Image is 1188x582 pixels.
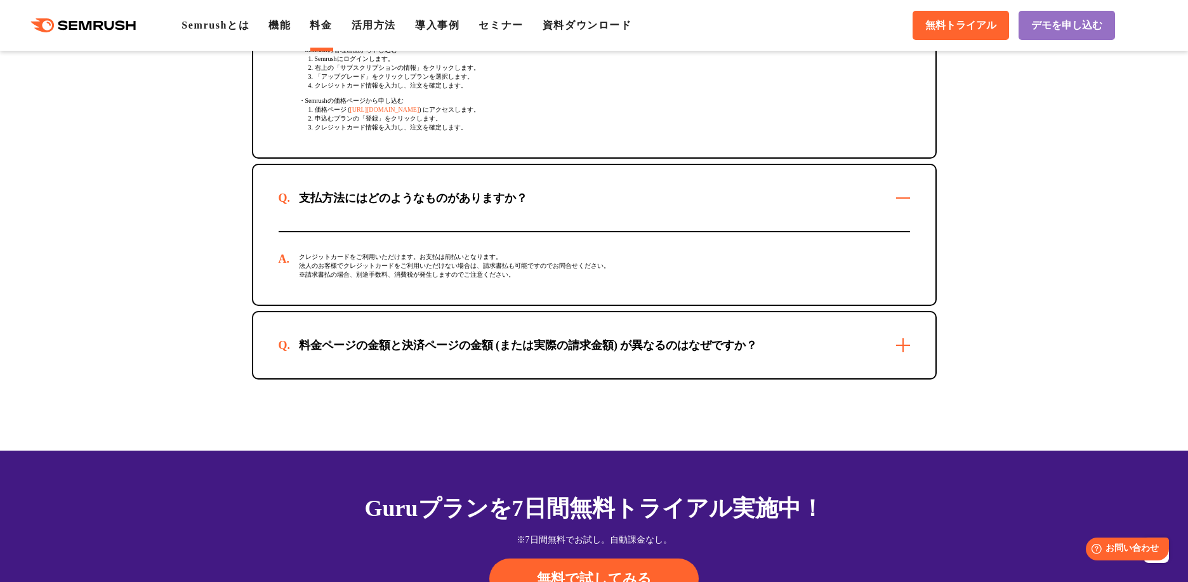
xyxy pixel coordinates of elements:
a: セミナー [478,20,523,30]
a: 活用方法 [352,20,396,30]
a: [URL][DOMAIN_NAME] [350,106,419,113]
div: Guruプランを7日間 [252,491,937,526]
a: 料金 [310,20,332,30]
div: クレジットカードをご利用いただけます。お支払は前払いとなります。 法人のお客様でクレジットカードをご利用いただけない場合は、請求書払も可能ですのでお問合せください。 ※請求書払の場合、別途手数料... [279,232,910,305]
a: 機能 [268,20,291,30]
span: 無料トライアル実施中！ [569,496,824,521]
div: ・Semrushの価格ページから申し込む [299,96,910,105]
a: デモを申し込む [1019,11,1115,40]
a: 無料トライアル [913,11,1009,40]
a: Semrushとは [181,20,249,30]
div: 3. クレジットカード情報を入力し、注文を確定します。 [299,123,910,132]
a: 導入事例 [415,20,459,30]
div: 1. 価格ページ ( ) にアクセスします。 [299,105,910,114]
a: 資料ダウンロード [543,20,632,30]
span: 無料トライアル [925,19,996,32]
div: 3. 「アップグレード」をクリックしプランを選択します。 [299,72,910,81]
span: デモを申し込む [1031,19,1102,32]
div: 2. 右上の「サブスクリプションの情報」をクリックします。 [299,63,910,72]
div: ※7日間無料でお試し。自動課金なし。 [252,534,937,546]
iframe: Help widget launcher [1075,532,1174,568]
div: 料金ページの金額と決済ページの金額 (または実際の請求金額) が異なるのはなぜですか？ [279,338,778,353]
div: 1. Semrushにログインします。 [299,55,910,63]
div: 支払方法にはどのようなものがありますか？ [279,190,548,206]
div: 4. クレジットカード情報を入力し、注文を確定します。 [299,81,910,90]
div: 2. 申込むプランの「登録」をクリックします。 [299,114,910,123]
